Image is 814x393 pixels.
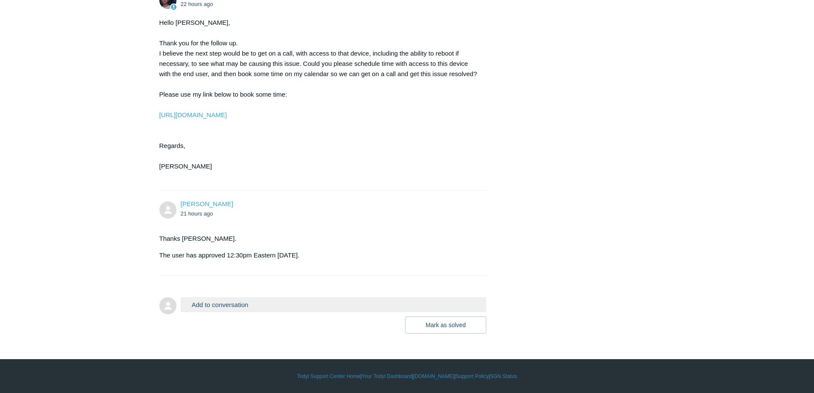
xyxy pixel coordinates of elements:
[361,372,411,380] a: Your Todyl Dashboard
[181,200,233,207] a: [PERSON_NAME]
[181,210,213,217] time: 08/11/2025, 15:41
[159,250,478,260] p: The user has approved 12:30pm Eastern [DATE].
[455,372,488,380] a: Support Policy
[405,316,486,334] button: Mark as solved
[181,297,487,312] button: Add to conversation
[490,372,517,380] a: SGN Status
[413,372,454,380] a: [DOMAIN_NAME]
[159,18,478,182] div: Hello [PERSON_NAME], Thank you for the follow up. I believe the next step would be to get on a ca...
[181,1,213,7] time: 08/11/2025, 14:47
[297,372,360,380] a: Todyl Support Center Home
[159,233,478,244] p: Thanks [PERSON_NAME].
[159,111,227,118] a: [URL][DOMAIN_NAME]
[181,200,233,207] span: Randall Kilgore
[159,372,655,380] div: | | | |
